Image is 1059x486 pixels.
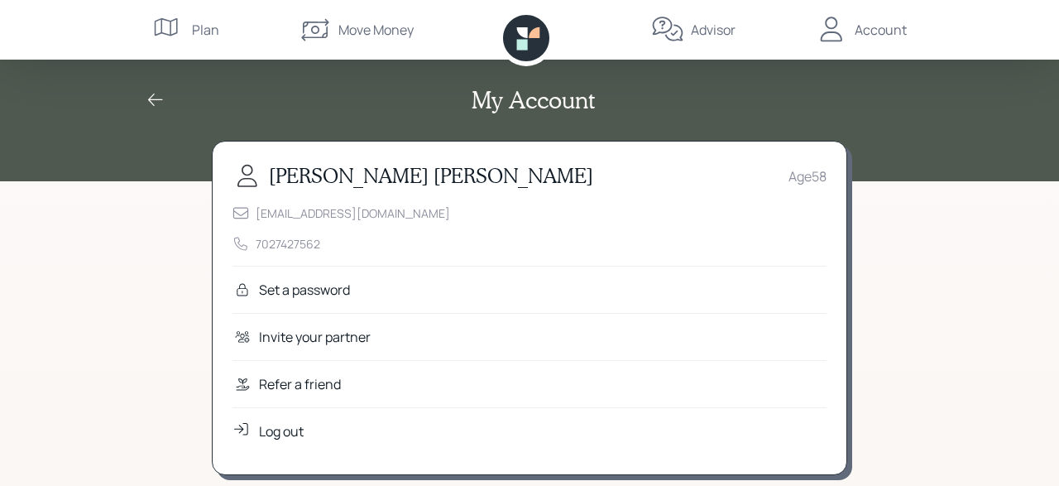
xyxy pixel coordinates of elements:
[691,20,736,40] div: Advisor
[192,20,219,40] div: Plan
[259,327,371,347] div: Invite your partner
[259,421,304,441] div: Log out
[855,20,907,40] div: Account
[259,280,350,300] div: Set a password
[269,164,593,188] h3: [PERSON_NAME] [PERSON_NAME]
[788,166,827,186] div: Age 58
[338,20,414,40] div: Move Money
[256,205,450,222] div: [EMAIL_ADDRESS][DOMAIN_NAME]
[259,374,341,394] div: Refer a friend
[256,235,320,253] div: 7027427562
[472,86,595,114] h2: My Account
